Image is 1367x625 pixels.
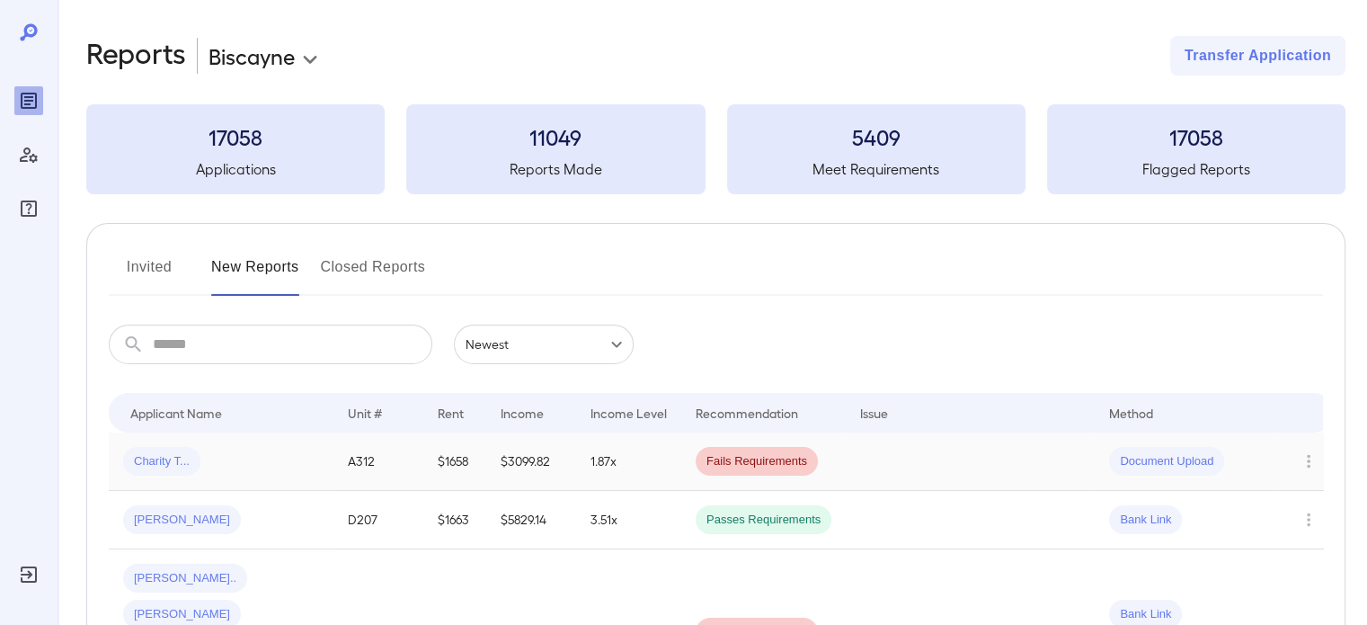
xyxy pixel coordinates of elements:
td: A312 [333,433,423,491]
h5: Meet Requirements [727,158,1025,180]
button: Row Actions [1294,505,1323,534]
td: $3099.82 [486,433,576,491]
td: $5829.14 [486,491,576,549]
summary: 17058Applications11049Reports Made5409Meet Requirements17058Flagged Reports [86,104,1345,194]
button: New Reports [211,253,299,296]
div: FAQ [14,194,43,223]
div: Method [1109,402,1153,424]
span: Bank Link [1109,512,1182,529]
span: Charity T... [123,453,200,470]
span: Fails Requirements [696,453,818,470]
span: Passes Requirements [696,512,831,529]
td: 1.87x [576,433,681,491]
button: Row Actions [1294,447,1323,476]
button: Transfer Application [1170,36,1345,76]
div: Reports [14,86,43,115]
div: Recommendation [696,402,798,424]
div: Income [501,402,544,424]
span: [PERSON_NAME].. [123,570,247,587]
td: D207 [333,491,423,549]
td: 3.51x [576,491,681,549]
h2: Reports [86,36,186,76]
div: Manage Users [14,140,43,169]
td: $1663 [423,491,486,549]
td: $1658 [423,433,486,491]
span: [PERSON_NAME] [123,512,241,529]
button: Closed Reports [321,253,426,296]
div: Newest [454,325,634,364]
h5: Reports Made [406,158,705,180]
h3: 17058 [1047,122,1345,151]
button: Invited [109,253,190,296]
div: Issue [860,402,889,424]
h3: 11049 [406,122,705,151]
span: Bank Link [1109,606,1182,623]
div: Rent [438,402,466,424]
div: Income Level [590,402,667,424]
p: Biscayne [209,41,295,70]
h3: 5409 [727,122,1025,151]
h5: Flagged Reports [1047,158,1345,180]
span: Document Upload [1109,453,1224,470]
h5: Applications [86,158,385,180]
span: [PERSON_NAME] [123,606,241,623]
div: Log Out [14,560,43,589]
h3: 17058 [86,122,385,151]
div: Applicant Name [130,402,222,424]
div: Unit # [348,402,382,424]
